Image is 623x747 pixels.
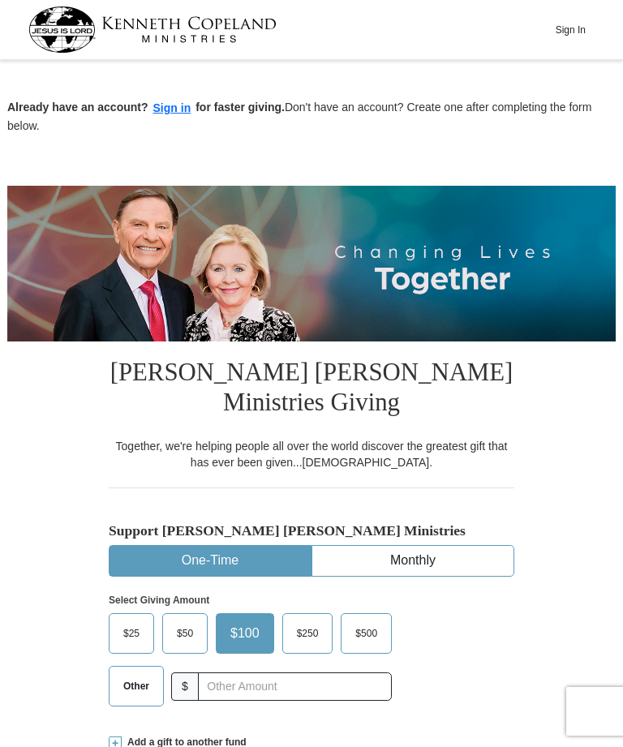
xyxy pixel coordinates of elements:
span: $250 [289,621,327,646]
span: $500 [347,621,385,646]
h5: Support [PERSON_NAME] [PERSON_NAME] Ministries [109,522,514,539]
span: $100 [222,621,268,646]
img: kcm-header-logo.svg [28,6,277,53]
span: Other [115,674,157,698]
span: $ [171,672,199,701]
span: $50 [169,621,201,646]
strong: Select Giving Amount [109,595,209,606]
button: Sign In [546,17,595,42]
p: Don't have an account? Create one after completing the form below. [7,99,616,134]
h1: [PERSON_NAME] [PERSON_NAME] Ministries Giving [109,341,514,438]
span: $25 [115,621,148,646]
button: One-Time [110,546,311,576]
button: Monthly [312,546,513,576]
button: Sign in [148,99,196,118]
strong: Already have an account? for faster giving. [7,101,285,114]
div: Together, we're helping people all over the world discover the greatest gift that has ever been g... [109,438,514,470]
input: Other Amount [198,672,392,701]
